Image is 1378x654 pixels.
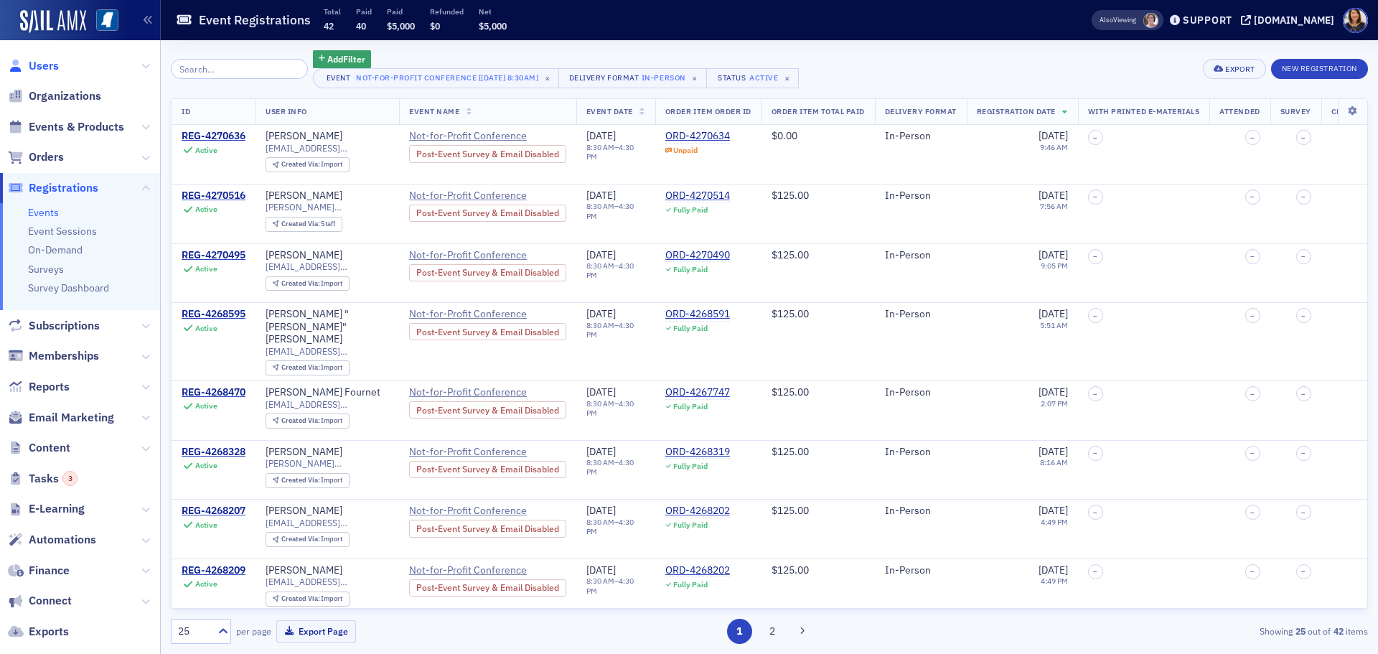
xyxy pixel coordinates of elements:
[586,399,645,418] div: –
[665,130,730,143] div: ORD-4270634
[1301,390,1306,398] span: –
[182,386,245,399] div: REG-4268470
[266,414,350,429] div: Created Via: Import
[1039,248,1068,261] span: [DATE]
[266,564,342,577] a: [PERSON_NAME]
[29,624,69,640] span: Exports
[29,563,70,579] span: Finance
[1301,312,1306,320] span: –
[266,458,389,469] span: [PERSON_NAME][EMAIL_ADDRESS][PERSON_NAME][DOMAIN_NAME]
[727,619,752,644] button: 1
[266,346,389,357] span: [EMAIL_ADDRESS][DOMAIN_NAME]
[1100,15,1113,24] div: Also
[266,130,342,143] div: [PERSON_NAME]
[673,402,708,411] div: Fully Paid
[586,106,633,116] span: Event Date
[885,564,957,577] div: In-Person
[8,58,59,74] a: Users
[1183,14,1232,27] div: Support
[673,205,708,215] div: Fully Paid
[1250,312,1255,320] span: –
[1271,59,1368,79] button: New Registration
[409,446,566,459] a: Not-for-Profit Conference
[772,564,809,576] span: $125.00
[266,308,389,346] a: [PERSON_NAME] "[PERSON_NAME]" [PERSON_NAME]
[29,58,59,74] span: Users
[276,620,356,643] button: Export Page
[182,190,245,202] div: REG-4270516
[586,458,645,477] div: –
[281,363,322,372] span: Created Via :
[586,504,616,517] span: [DATE]
[8,348,99,364] a: Memberships
[8,471,78,487] a: Tasks3
[586,398,614,408] time: 8:30 AM
[1039,386,1068,398] span: [DATE]
[1040,457,1068,467] time: 8:16 AM
[569,73,639,83] div: Delivery Format
[665,505,730,518] div: ORD-4268202
[96,9,118,32] img: SailAMX
[1039,189,1068,202] span: [DATE]
[1039,129,1068,142] span: [DATE]
[885,130,957,143] div: In-Person
[281,364,343,372] div: Import
[558,68,707,88] button: Delivery FormatIn-Person×
[586,320,634,340] time: 4:30 PM
[409,386,566,399] a: Not-for-Profit Conference
[29,471,78,487] span: Tasks
[313,68,560,88] button: EventNot-for-Profit Conference [[DATE] 8:30am]×
[313,50,372,68] button: AddFilter
[8,410,114,426] a: Email Marketing
[29,119,124,135] span: Events & Products
[8,149,64,165] a: Orders
[266,106,307,116] span: User Info
[586,445,616,458] span: [DATE]
[182,130,245,143] a: REG-4270636
[28,243,83,256] a: On-Demand
[586,576,634,595] time: 4:30 PM
[1250,134,1255,142] span: –
[1093,449,1097,457] span: –
[29,180,98,196] span: Registrations
[673,146,698,155] div: Unpaid
[324,73,354,83] div: Event
[8,593,72,609] a: Connect
[688,72,701,85] span: ×
[885,446,957,459] div: In-Person
[586,261,634,280] time: 4:30 PM
[772,504,809,517] span: $125.00
[749,73,778,83] div: Active
[1093,192,1097,201] span: –
[195,579,217,589] div: Active
[586,248,616,261] span: [DATE]
[281,159,322,169] span: Created Via :
[409,308,566,321] a: Not-for-Profit Conference
[706,68,800,88] button: StatusActive×
[885,308,957,321] div: In-Person
[1093,252,1097,261] span: –
[409,249,566,262] a: Not-for-Profit Conference
[195,324,217,333] div: Active
[586,457,614,467] time: 8:30 AM
[8,379,70,395] a: Reports
[586,576,614,586] time: 8:30 AM
[182,564,245,577] a: REG-4268209
[586,143,645,162] div: –
[665,249,730,262] div: ORD-4270490
[586,201,634,220] time: 4:30 PM
[1093,390,1097,398] span: –
[387,20,415,32] span: $5,000
[1301,508,1306,517] span: –
[8,318,100,334] a: Subscriptions
[281,416,322,425] span: Created Via :
[586,457,634,477] time: 4:30 PM
[171,59,308,79] input: Search…
[673,520,708,530] div: Fully Paid
[356,20,366,32] span: 40
[409,264,566,281] div: Post-Event Survey
[199,11,311,29] h1: Event Registrations
[479,20,507,32] span: $5,000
